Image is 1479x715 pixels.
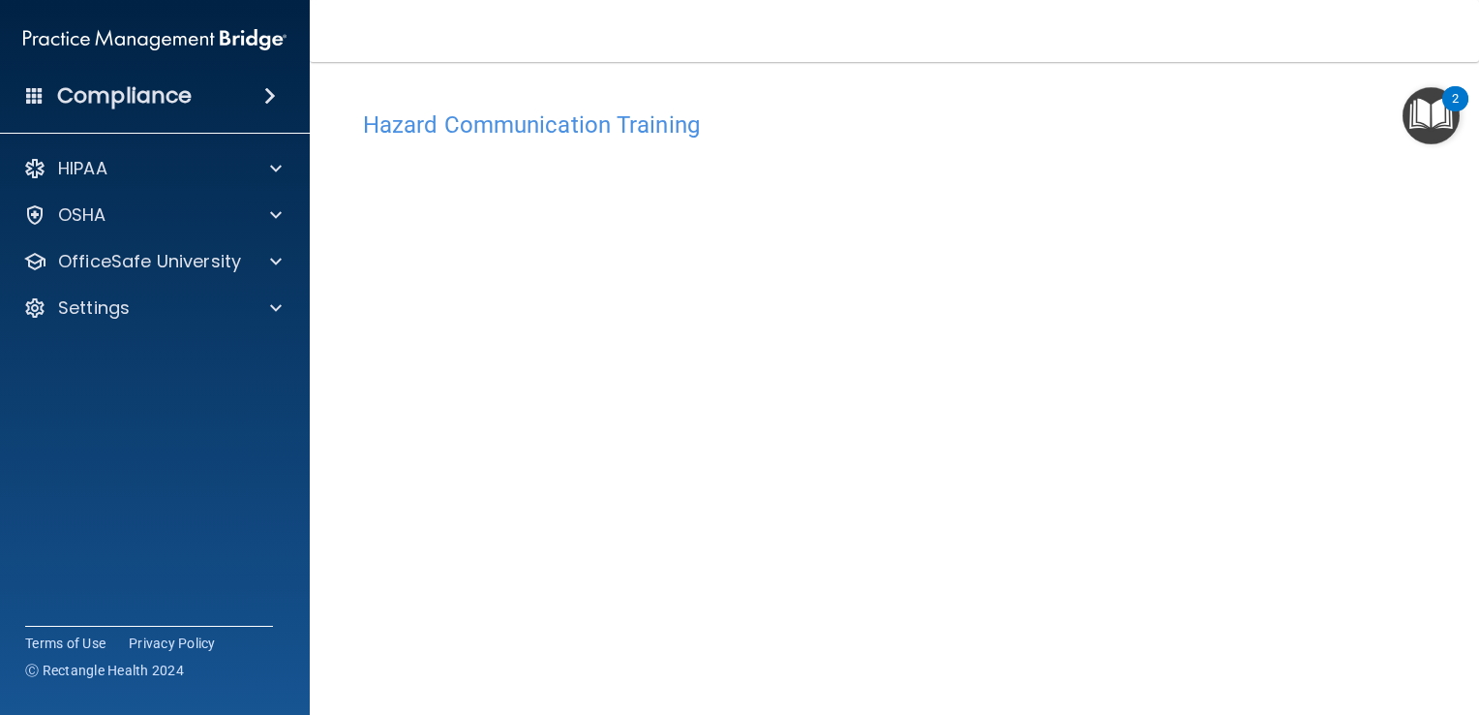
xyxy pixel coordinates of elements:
[23,250,282,273] a: OfficeSafe University
[23,296,282,320] a: Settings
[1452,99,1459,124] div: 2
[25,661,184,680] span: Ⓒ Rectangle Health 2024
[58,296,130,320] p: Settings
[23,203,282,227] a: OSHA
[58,157,107,180] p: HIPAA
[129,634,216,653] a: Privacy Policy
[23,20,287,59] img: PMB logo
[57,82,192,109] h4: Compliance
[58,203,106,227] p: OSHA
[363,112,1426,138] h4: Hazard Communication Training
[25,634,106,653] a: Terms of Use
[1403,87,1460,144] button: Open Resource Center, 2 new notifications
[58,250,241,273] p: OfficeSafe University
[23,157,282,180] a: HIPAA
